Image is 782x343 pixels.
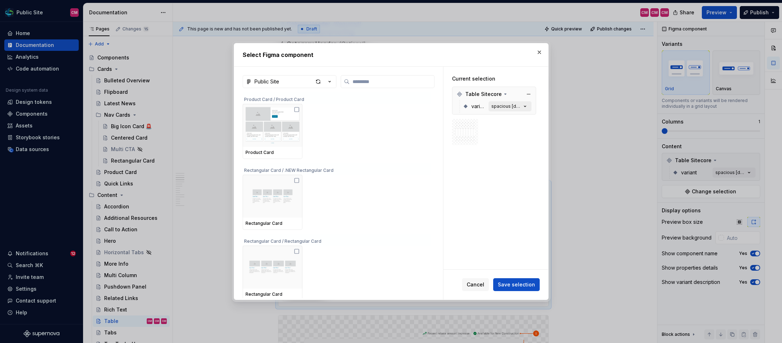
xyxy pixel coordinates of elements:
[454,88,534,100] div: Table Sitecore
[246,291,300,297] div: Rectangular Card
[467,281,484,288] span: Cancel
[471,103,486,110] span: variant
[246,221,300,226] div: Rectangular Card
[243,50,540,59] h2: Select Figma component
[489,101,531,111] button: spacious [default]
[493,278,540,291] button: Save selection
[243,234,431,246] div: Rectangular Card / Rectangular Card
[243,75,336,88] button: Public Site
[243,163,431,175] div: Rectangular Card / .NEW Rectangular Card
[452,75,536,82] div: Current selection
[498,281,535,288] span: Save selection
[462,278,489,291] button: Cancel
[243,92,431,104] div: Product Card / Product Card
[465,91,502,98] span: Table Sitecore
[254,78,279,85] div: Public Site
[491,103,521,109] div: spacious [default]
[246,150,300,155] div: Product Card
